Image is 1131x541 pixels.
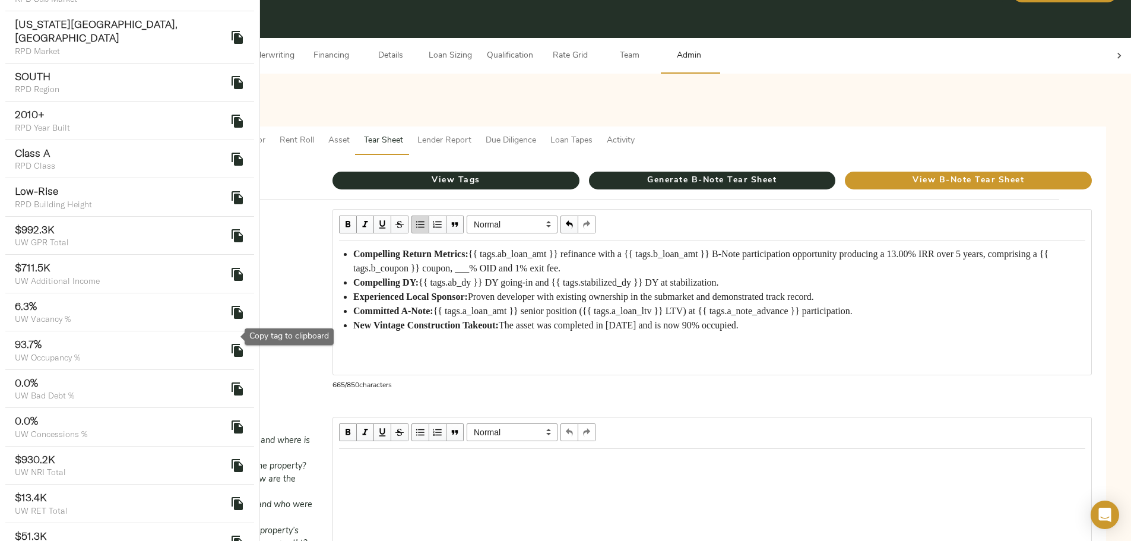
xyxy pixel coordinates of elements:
span: Committed A-Note: [353,306,433,316]
strong: 0.0% [15,376,38,390]
span: Tear Sheet [364,134,403,148]
strong: SOUTH [15,69,50,83]
button: Strikethrough [391,216,408,233]
span: Compelling DY: [353,277,419,287]
strong: $711.5K [15,261,50,274]
svg: Copy tag to clipboard [230,458,245,473]
button: Undo [560,423,578,441]
p: RPD Class [15,160,226,172]
button: delete [223,413,252,441]
p: RPD Building Height [15,198,226,210]
button: delete [223,375,252,403]
p: UW NRI Total [15,466,226,478]
h3: Admin Panels [59,99,1106,112]
p: UW Additional Income [15,275,226,287]
span: Team [607,49,652,64]
button: Italic [357,216,374,233]
span: Activity [607,134,635,148]
span: Proven developer with existing ownership in the submarket and demonstrated track record. [468,292,814,302]
p: 665 / 850 characters [332,380,1092,391]
span: View Tags [332,173,579,188]
svg: Copy tag to clipboard [230,305,245,319]
svg: Copy tag to clipboard [230,229,245,243]
strong: $992.3K [15,223,55,236]
svg: Copy tag to clipboard [230,420,245,434]
span: {{ tags.a_loan_amt }} senior position ({{ tags.a_loan_ltv }} LTV) at {{ tags.a_note_advance }} pa... [433,306,853,316]
svg: Copy tag to clipboard [230,75,245,90]
svg: Copy tag to clipboard [230,30,245,45]
span: The asset was completed in [DATE] and is now 90% occupied. [499,320,739,330]
svg: Copy tag to clipboard [230,382,245,396]
span: Normal [467,216,557,233]
span: Compelling Return Metrics: [353,249,468,259]
strong: 2010+ [15,107,45,121]
button: UL [411,216,429,233]
span: {{ tags.ab_dy }} DY going-in and {{ tags.stabilized_dy }} DY at stabilization. [419,277,719,287]
span: Asset [328,134,350,148]
button: Bold [339,423,357,441]
button: delete [223,68,252,97]
span: Normal [467,423,557,441]
p: [DATE] 11:55 AM [50,11,760,22]
svg: Copy tag to clipboard [230,114,245,128]
button: delete [223,336,252,365]
button: delete [223,222,252,250]
button: delete [223,23,252,52]
span: Financing [309,49,354,64]
span: {{ tags.ab_loan_amt }} refinance with a {{ tags.b_loan_amt }} B-Note participation opportunity pr... [353,249,1051,273]
strong: Class A [15,146,50,160]
strong: $13.4K [15,491,47,504]
select: Block type [467,423,557,441]
button: Bold [339,216,357,233]
div: Edit text [334,450,1091,474]
button: View Tags [332,172,579,189]
strong: [US_STATE][GEOGRAPHIC_DATA], [GEOGRAPHIC_DATA] [15,17,178,45]
svg: Copy tag to clipboard [230,152,245,166]
button: delete [223,489,252,518]
span: Rate Grid [547,49,593,64]
p: UW GPR Total [15,236,226,248]
span: View B-Note Tear Sheet [845,173,1092,188]
span: Loan Sizing [427,49,473,64]
button: OL [429,423,446,441]
span: New Vintage Construction Takeout: [353,320,499,330]
button: Undo [560,216,578,233]
span: Due Diligence [486,134,536,148]
p: UW Concessions % [15,428,226,440]
svg: Copy tag to clipboard [230,191,245,205]
button: OL [429,216,446,233]
button: Redo [578,216,595,233]
select: Block type [467,216,557,233]
span: Lender Report [417,134,471,148]
p: RPD Region [15,83,226,95]
div: Open Intercom Messenger [1091,501,1119,529]
button: Blockquote [446,216,464,233]
p: UW Occupancy % [15,352,226,363]
strong: 0.0% [15,414,38,428]
p: RPD Year Built [15,122,226,134]
strong: Low-Rise [15,184,58,198]
button: View B-Note Tear Sheet [845,172,1092,189]
span: Admin [666,49,711,64]
p: RPD Market [15,45,226,57]
svg: Copy tag to clipboard [230,496,245,511]
span: Underwriting [246,49,294,64]
button: delete [223,260,252,289]
strong: $930.2K [15,453,55,466]
div: Edit text [334,242,1091,338]
strong: 6.3% [15,299,37,313]
button: Underline [374,423,391,441]
button: Underline [374,216,391,233]
button: delete [223,107,252,135]
button: delete [223,451,252,480]
p: UW Bad Debt % [15,390,226,401]
button: Italic [357,423,374,441]
button: delete [223,298,252,327]
button: Blockquote [446,423,464,441]
button: delete [223,184,252,212]
div: Copy tag to clipboard [245,328,334,345]
button: Generate B-Note Tear Sheet [589,172,836,189]
span: Experienced Local Sponsor: [353,292,468,302]
button: delete [223,145,252,173]
span: Rent Roll [280,134,314,148]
